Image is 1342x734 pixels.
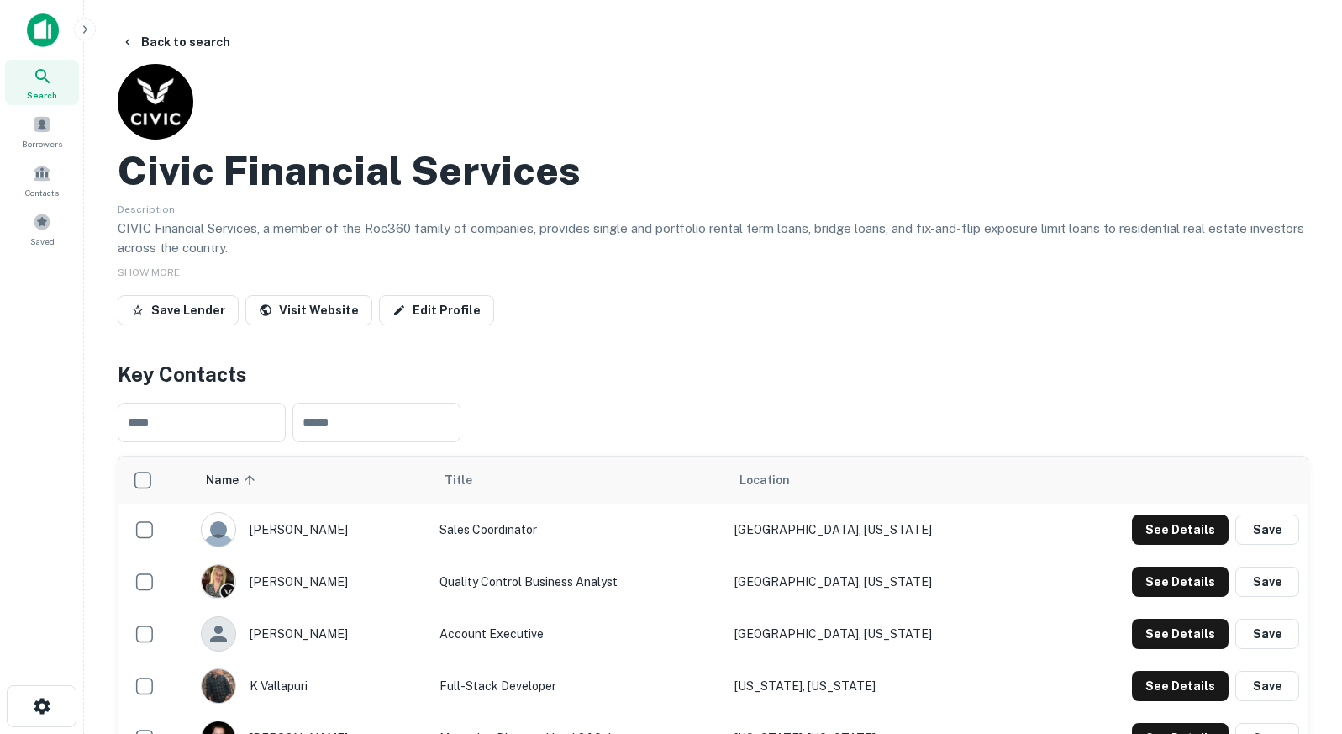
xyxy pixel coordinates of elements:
a: Search [5,60,79,105]
span: Name [206,470,261,490]
button: Save [1235,515,1299,545]
h2: Civic Financial Services [118,146,581,195]
p: CIVIC Financial Services, a member of the Roc360 family of companies, provides single and portfol... [118,219,1308,258]
a: Contacts [5,157,79,203]
img: capitalize-icon.png [27,13,59,47]
a: Borrowers [5,108,79,154]
button: See Details [1132,619,1229,649]
td: [GEOGRAPHIC_DATA], [US_STATE] [726,504,1039,556]
td: [US_STATE], [US_STATE] [726,660,1039,712]
span: Contacts [25,186,59,199]
span: Borrowers [22,137,62,150]
th: Name [192,457,432,504]
button: Save [1235,567,1299,597]
iframe: Chat Widget [1258,599,1342,680]
button: Save [1235,619,1299,649]
span: Description [118,203,175,215]
button: Save [1235,671,1299,701]
div: [PERSON_NAME] [201,512,424,547]
img: 1675356643166 [202,565,235,599]
div: [PERSON_NAME] [201,564,424,599]
td: Full-stack Developer [431,660,725,712]
button: Back to search [114,27,237,57]
button: Save Lender [118,295,239,325]
td: Sales Coordinator [431,504,725,556]
td: [GEOGRAPHIC_DATA], [US_STATE] [726,556,1039,608]
span: SHOW MORE [118,267,180,278]
button: See Details [1132,671,1229,701]
th: Location [726,457,1039,504]
td: Quality Control Business Analyst [431,556,725,608]
h4: Key Contacts [118,359,1308,389]
div: k vallapuri [201,668,424,704]
span: Title [445,470,494,490]
a: Visit Website [245,295,372,325]
td: Account Executive [431,608,725,660]
span: Search [27,88,57,102]
img: 9c8pery4andzj6ohjkjp54ma2 [202,513,235,547]
th: Title [431,457,725,504]
a: Saved [5,206,79,251]
span: Saved [30,235,55,248]
img: 1692887339200 [202,669,235,703]
button: See Details [1132,515,1229,545]
a: Edit Profile [379,295,494,325]
td: [GEOGRAPHIC_DATA], [US_STATE] [726,608,1039,660]
span: Location [739,470,790,490]
div: [PERSON_NAME] [201,616,424,652]
button: See Details [1132,567,1229,597]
